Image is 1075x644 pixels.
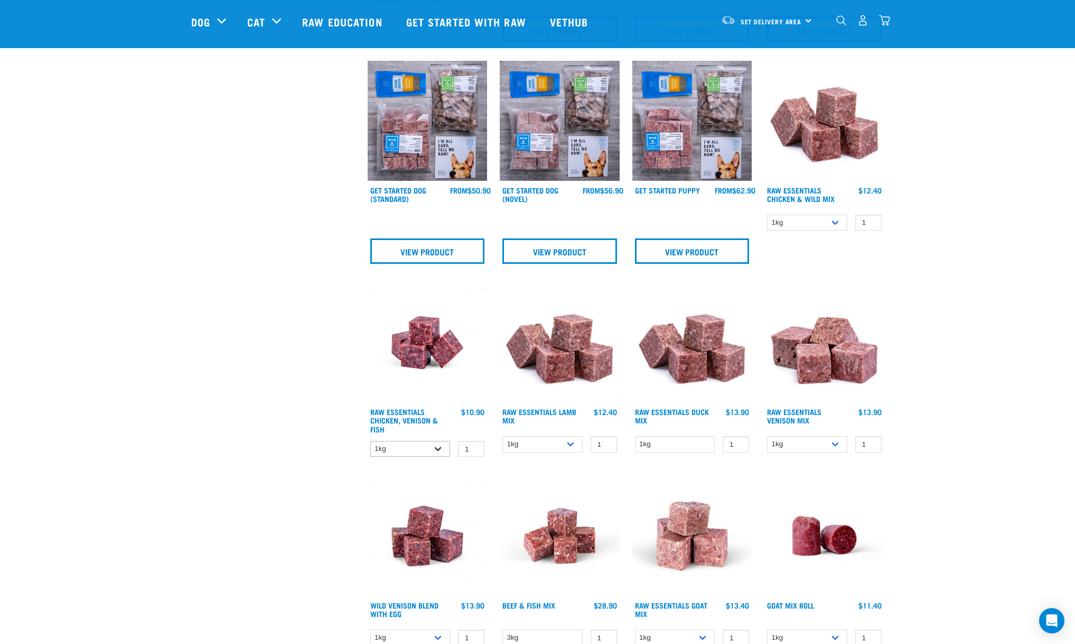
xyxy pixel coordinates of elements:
[292,1,395,43] a: Raw Education
[502,188,558,200] a: Get Started Dog (Novel)
[500,61,620,181] img: NSP Dog Novel Update
[635,410,709,422] a: Raw Essentials Duck Mix
[764,283,884,403] img: 1113 RE Venison Mix 01
[450,188,468,192] span: FROM
[1039,608,1064,633] div: Open Intercom Messenger
[858,408,882,416] div: $13.90
[726,601,749,610] div: $13.40
[879,15,890,26] img: home-icon@2x.png
[591,436,617,453] input: 1
[764,61,884,181] img: Pile Of Cubed Chicken Wild Meat Mix
[583,188,600,192] span: FROM
[458,441,484,457] input: 1
[368,61,488,181] img: NSP Dog Standard Update
[539,1,602,43] a: Vethub
[723,436,749,453] input: 1
[370,410,438,430] a: Raw Essentials Chicken, Venison & Fish
[370,603,438,615] a: Wild Venison Blend with Egg
[715,186,755,195] div: $62.90
[767,188,835,200] a: Raw Essentials Chicken & Wild Mix
[715,188,732,192] span: FROM
[191,14,210,30] a: Dog
[635,188,700,192] a: Get Started Puppy
[500,283,620,403] img: ?1041 RE Lamb Mix 01
[635,238,750,264] a: View Product
[855,215,882,231] input: 1
[368,283,488,403] img: Chicken Venison mix 1655
[836,15,846,25] img: home-icon-1@2x.png
[632,61,752,181] img: NPS Puppy Update
[858,186,882,195] div: $12.40
[857,15,868,26] img: user.png
[632,283,752,403] img: ?1041 RE Lamb Mix 01
[583,186,623,195] div: $56.90
[368,476,488,596] img: Venison Egg 1616
[502,410,576,422] a: Raw Essentials Lamb Mix
[594,408,617,416] div: $12.40
[721,15,735,25] img: van-moving.png
[461,601,484,610] div: $13.90
[396,1,539,43] a: Get started with Raw
[247,14,265,30] a: Cat
[632,476,752,596] img: Goat M Ix 38448
[370,238,485,264] a: View Product
[767,410,821,422] a: Raw Essentials Venison Mix
[767,603,814,607] a: Goat Mix Roll
[726,408,749,416] div: $13.90
[741,20,802,23] span: Set Delivery Area
[858,601,882,610] div: $11.40
[502,238,617,264] a: View Product
[855,436,882,453] input: 1
[502,603,555,607] a: Beef & Fish Mix
[594,601,617,610] div: $28.90
[764,476,884,596] img: Raw Essentials Chicken Lamb Beef Bulk Minced Raw Dog Food Roll Unwrapped
[450,186,491,195] div: $50.90
[370,188,426,200] a: Get Started Dog (Standard)
[635,603,707,615] a: Raw Essentials Goat Mix
[500,476,620,596] img: Beef Mackerel 1
[461,408,484,416] div: $10.90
